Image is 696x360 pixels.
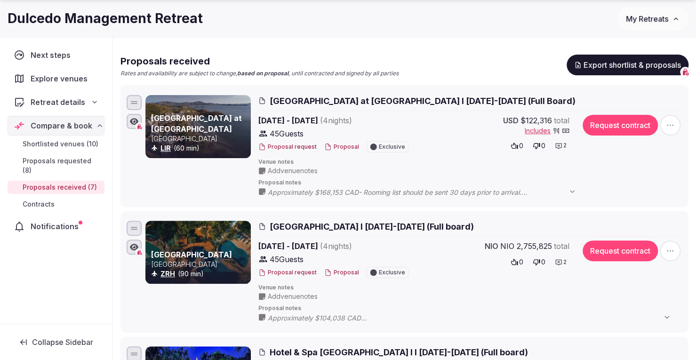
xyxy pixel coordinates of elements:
span: My Retreats [626,14,668,24]
a: Explore venues [8,69,104,88]
span: [DATE] - [DATE] [258,115,424,126]
button: Export shortlist & proposals [567,55,688,75]
a: Next steps [8,45,104,65]
span: Exclusive [379,270,405,275]
span: Approximately $168,153 CAD- Rooming list should be sent 30 days prior to arrival. - Breakfast Inc... [268,188,585,197]
button: 0 [508,256,526,269]
span: 0 [519,141,523,151]
button: Collapse Sidebar [8,332,104,352]
span: 2 [563,258,567,266]
h1: Dulcedo Management Retreat [8,9,203,28]
p: Rates and availability are subject to change, , until contracted and signed by all parties [120,70,399,78]
span: Hotel & Spa [GEOGRAPHIC_DATA] I I [DATE]-[DATE] (Full board) [270,346,528,358]
span: Venue notes [258,284,682,292]
p: [GEOGRAPHIC_DATA] [151,134,249,144]
button: Request contract [583,115,658,136]
a: Proposals received (7) [8,181,104,194]
span: total [554,115,569,126]
span: ( 4 night s ) [320,241,352,251]
span: Retreat details [31,96,85,108]
span: Explore venues [31,73,91,84]
h2: Proposals received [120,55,399,68]
span: Approximately $104,038 CAD For corporate groups they have several areas that could be used for th... [268,313,680,323]
button: Proposal request [258,269,317,277]
div: (90 min) [151,269,249,279]
a: Shortlisted venues (10) [8,137,104,151]
a: Notifications [8,216,104,236]
span: Proposal notes [258,179,682,187]
span: Proposals requested (8) [23,156,101,175]
span: ( 4 night s ) [320,116,352,125]
span: 0 [541,257,545,267]
div: (60 min) [151,144,249,153]
span: USD [503,115,519,126]
button: Request contract [583,240,658,261]
button: Proposal [324,143,359,151]
a: [GEOGRAPHIC_DATA] [151,250,232,259]
span: Contracts [23,200,55,209]
button: My Retreats [617,7,688,31]
span: [GEOGRAPHIC_DATA] at [GEOGRAPHIC_DATA] I [DATE]-[DATE] (Full Board) [270,95,576,107]
strong: based on proposal [237,70,288,77]
p: [GEOGRAPHIC_DATA] [151,260,249,269]
button: 0 [530,256,548,269]
a: LIR [160,144,171,152]
a: Proposals requested (8) [8,154,104,177]
span: [DATE] - [DATE] [258,240,424,252]
span: 45 Guests [270,254,304,265]
span: [GEOGRAPHIC_DATA] I [DATE]-[DATE] (Full board) [270,221,474,232]
button: Proposal request [258,143,317,151]
span: Next steps [31,49,74,61]
span: Collapse Sidebar [32,337,93,347]
span: 45 Guests [270,128,304,139]
span: NIO 2,755,825 [500,240,552,252]
button: Proposal [324,269,359,277]
span: Exclusive [379,144,405,150]
button: LIR [160,144,171,153]
button: 0 [530,139,548,152]
span: Add venue notes [268,292,318,301]
span: 0 [541,141,545,151]
span: Proposals received (7) [23,183,97,192]
span: Proposal notes [258,304,682,312]
span: Shortlisted venues (10) [23,139,98,149]
span: 0 [519,257,523,267]
a: ZRH [160,270,175,278]
span: 2 [563,142,567,150]
span: Compare & book [31,120,92,131]
span: Venue notes [258,158,682,166]
span: Notifications [31,221,82,232]
button: ZRH [160,269,175,279]
span: total [554,240,569,252]
span: $122,316 [520,115,552,126]
a: Contracts [8,198,104,211]
span: NIO [485,240,498,252]
button: Includes [525,126,569,136]
span: Add venue notes [268,166,318,176]
a: [GEOGRAPHIC_DATA] at [GEOGRAPHIC_DATA] [151,113,242,133]
button: 0 [508,139,526,152]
